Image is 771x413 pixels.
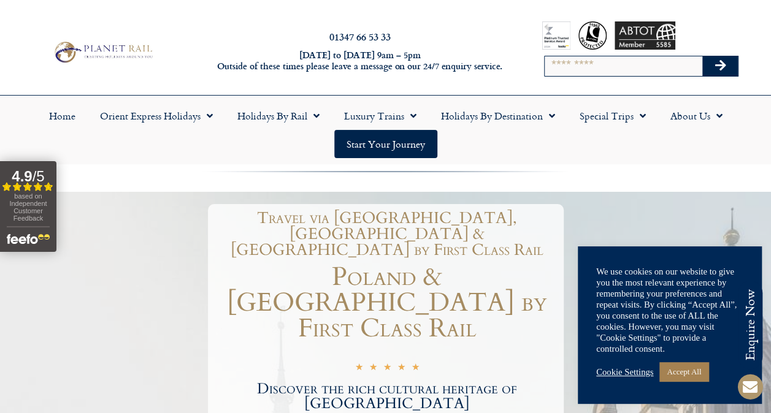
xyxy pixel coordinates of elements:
[332,102,429,130] a: Luxury Trains
[369,363,377,374] i: ★
[702,56,738,76] button: Search
[659,362,708,381] a: Accept All
[50,39,155,65] img: Planet Rail Train Holidays Logo
[596,366,653,377] a: Cookie Settings
[658,102,735,130] a: About Us
[596,266,743,354] div: We use cookies on our website to give you the most relevant experience by remembering your prefer...
[211,382,564,411] h2: Discover the rich cultural heritage of [GEOGRAPHIC_DATA]
[209,50,511,72] h6: [DATE] to [DATE] 9am – 5pm Outside of these times please leave a message on our 24/7 enquiry serv...
[217,210,558,258] h1: Travel via [GEOGRAPHIC_DATA], [GEOGRAPHIC_DATA] & [GEOGRAPHIC_DATA] by First Class Rail
[211,264,564,341] h1: Poland & [GEOGRAPHIC_DATA] by First Class Rail
[567,102,658,130] a: Special Trips
[355,362,420,374] div: 5/5
[6,102,765,158] nav: Menu
[383,363,391,374] i: ★
[429,102,567,130] a: Holidays by Destination
[412,363,420,374] i: ★
[334,130,437,158] a: Start your Journey
[225,102,332,130] a: Holidays by Rail
[355,363,363,374] i: ★
[88,102,225,130] a: Orient Express Holidays
[37,102,88,130] a: Home
[329,29,391,44] a: 01347 66 53 33
[397,363,405,374] i: ★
